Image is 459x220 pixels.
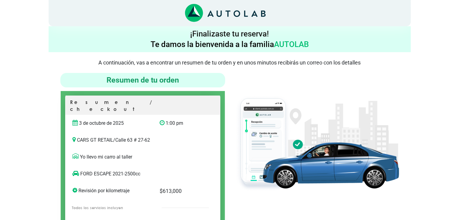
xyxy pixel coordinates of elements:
[72,170,201,178] p: FORD ESCAPE 2021-2500cc
[70,99,215,115] p: Resumen / checkout
[49,59,411,66] p: A continuación, vas a encontrar un resumen de tu orden y en unos minutos recibirás un correo con ...
[160,120,200,127] p: 1:00 pm
[72,137,213,144] p: CARS GT RETAIL / Calle 63 # 27-62
[72,120,151,127] p: 3 de octubre de 2025
[63,75,223,85] h4: Resumen de tu orden
[72,205,149,211] p: Todos los servicios incluyen
[72,153,213,161] p: Yo llevo mi carro al taller
[185,10,266,16] a: Link al sitio de autolab
[51,29,408,50] h4: ¡Finalizaste tu reserva! Te damos la bienvenida a la familia
[274,40,309,49] span: AUTOLAB
[160,187,200,195] p: $ 613,000
[72,187,151,194] p: Revisión por kilometraje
